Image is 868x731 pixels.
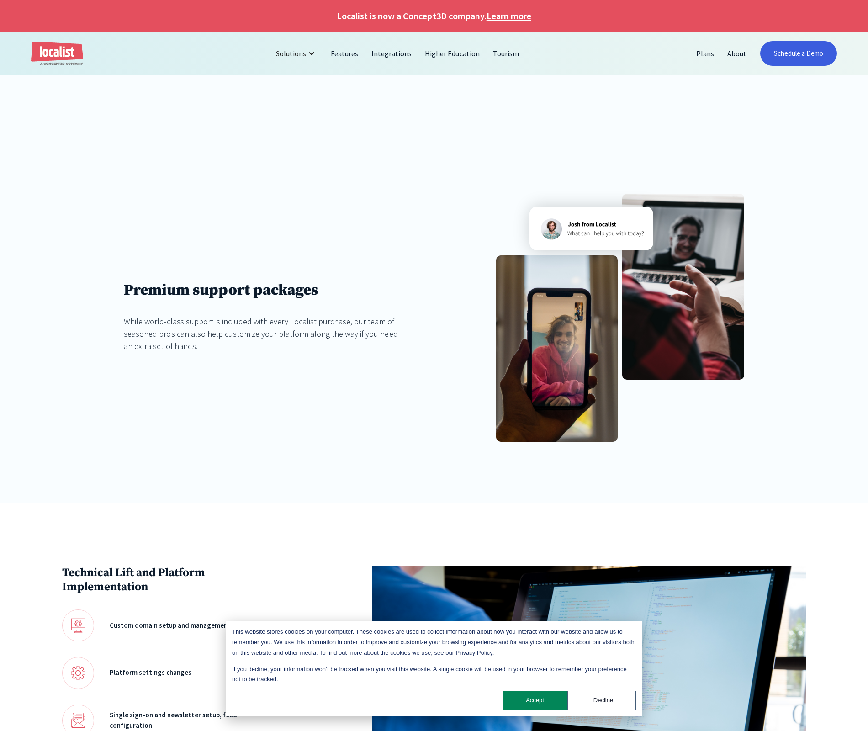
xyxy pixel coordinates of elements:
[110,710,279,731] div: Single sign-on and newsletter setup, feed configuration
[110,620,279,631] div: Custom domain setup and management
[276,48,306,59] div: Solutions
[571,691,636,710] button: Decline
[62,566,279,594] h3: Technical Lift and Platform Implementation
[690,42,721,64] a: Plans
[365,42,418,64] a: Integrations
[232,627,636,658] p: This website stores cookies on your computer. These cookies are used to collect information about...
[110,667,279,678] div: Platform settings changes
[487,9,531,23] a: Learn more
[760,41,837,66] a: Schedule a Demo
[269,42,324,64] div: Solutions
[487,42,526,64] a: Tourism
[226,621,642,716] div: Cookie banner
[503,691,568,710] button: Accept
[418,42,486,64] a: Higher Education
[232,664,636,685] p: If you decline, your information won’t be tracked when you visit this website. A single cookie wi...
[31,42,83,66] a: home
[124,315,403,352] div: While world-class support is included with every Localist purchase, our team of seasoned pros can...
[721,42,753,64] a: About
[124,281,403,300] h1: Premium support packages
[324,42,365,64] a: Features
